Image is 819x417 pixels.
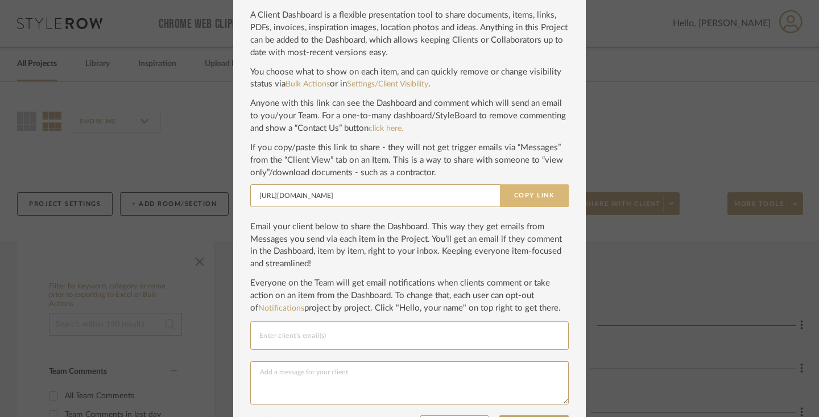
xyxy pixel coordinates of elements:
input: Enter client's email(s) [259,329,560,342]
p: A Client Dashboard is a flexible presentation tool to share documents, items, links, PDFs, invoic... [250,9,569,59]
a: click here. [369,125,403,133]
p: If you copy/paste this link to share - they will not get trigger emails via “Messages” from the “... [250,142,569,179]
p: Anyone with this link can see the Dashboard and comment which will send an email to you/your Team... [250,97,569,135]
a: Settings/Client Visibility [347,80,428,88]
p: Email your client below to share the Dashboard. This way they get emails from Messages you send v... [250,221,569,271]
mat-chip-grid: Email selection [259,328,560,343]
p: Everyone on the Team will get email notifications when clients comment or take action on an item ... [250,277,569,315]
button: Copy Link [500,184,569,207]
a: Bulk Actions [286,80,330,88]
p: You choose what to show on each item, and can quickly remove or change visibility status via or in . [250,66,569,91]
a: Notifications [258,304,304,312]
